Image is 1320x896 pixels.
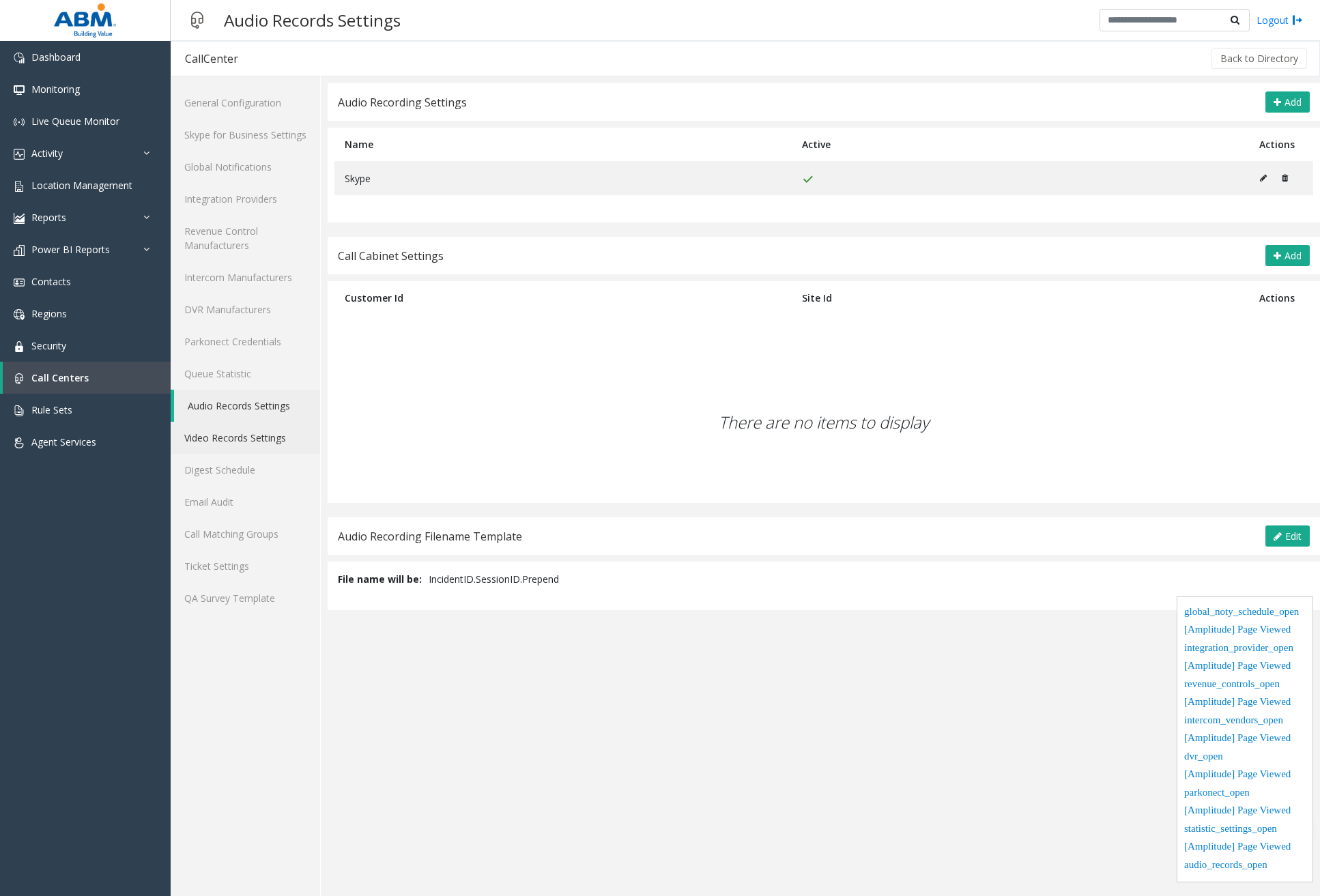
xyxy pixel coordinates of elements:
a: Email Audit [171,486,320,518]
span: Location Management [31,179,132,192]
a: Video Records Settings [171,422,320,454]
img: 'icon' [14,405,25,416]
span: Add [1285,96,1302,109]
div: audio_records_open [1184,857,1306,876]
span: Security [31,339,66,352]
img: 'icon' [14,85,25,96]
div: [Amplitude] Page Viewed [1184,839,1306,857]
a: DVR Manufacturers [171,293,320,326]
th: Site Id [792,281,1249,315]
th: Customer Id [334,281,792,315]
a: Ticket Settings [171,550,320,582]
img: logout [1292,13,1303,27]
div: [Amplitude] Page Viewed [1184,803,1306,821]
td: Skype [334,161,792,195]
div: [Amplitude] Page Viewed [1184,766,1306,785]
a: QA Survey Template [171,582,320,614]
div: CallCenter [185,50,238,68]
div: integration_provider_open [1184,640,1306,659]
div: [Amplitude] Page Viewed [1184,622,1306,640]
img: check_green.svg [802,174,814,185]
th: Actions [1249,281,1313,315]
span: Reports [31,211,66,224]
img: 'icon' [14,437,25,448]
img: 'icon' [14,181,25,192]
span: Regions [31,307,67,320]
a: Global Notifications [171,151,320,183]
div: There are no items to display [328,342,1320,503]
div: parkonect_open [1184,785,1306,803]
a: General Configuration [171,87,320,119]
span: Monitoring [31,83,80,96]
a: Audio Records Settings [174,390,320,422]
span: Agent Services [31,435,96,448]
div: intercom_vendors_open [1184,712,1306,731]
th: Name [334,128,792,161]
a: Integration Providers [171,183,320,215]
img: 'icon' [14,149,25,160]
button: Add [1265,91,1310,113]
a: Digest Schedule [171,454,320,486]
h3: Audio Records Settings [217,3,407,37]
span: Dashboard [31,50,81,63]
span: Add [1285,249,1302,262]
div: [Amplitude] Page Viewed [1184,658,1306,676]
span: Edit [1285,530,1302,543]
img: 'icon' [14,277,25,288]
div: statistic_settings_open [1184,821,1306,839]
div: Audio Recording Filename Template [338,528,522,545]
span: Call Centers [31,371,89,384]
img: 'icon' [14,117,25,128]
button: Edit [1265,525,1310,547]
th: Active [792,128,1249,161]
div: Audio Recording Settings [338,93,467,111]
img: 'icon' [14,213,25,224]
a: Call Centers [3,362,171,394]
a: Logout [1257,13,1303,27]
span: Live Queue Monitor [31,115,119,128]
img: pageIcon [184,3,210,37]
a: Queue Statistic [171,358,320,390]
a: Parkonect Credentials [171,326,320,358]
span: Rule Sets [31,403,72,416]
span: Power BI Reports [31,243,110,256]
div: global_noty_schedule_open [1184,604,1306,622]
a: Revenue Control Manufacturers [171,215,320,261]
strong: File name will be: [338,572,422,586]
th: Actions [1249,128,1313,161]
img: 'icon' [14,245,25,256]
span: Activity [31,147,63,160]
img: 'icon' [14,373,25,384]
a: Skype for Business Settings [171,119,320,151]
img: 'icon' [14,53,25,63]
div: Call Cabinet Settings [338,247,444,265]
button: Back to Directory [1211,48,1307,69]
img: 'icon' [14,309,25,320]
div: revenue_controls_open [1184,676,1306,695]
div: dvr_open [1184,749,1306,767]
span: Contacts [31,275,71,288]
div: [Amplitude] Page Viewed [1184,694,1306,712]
button: Add [1265,245,1310,267]
span: IncidentID.SessionID.Prepend [429,572,559,586]
a: Call Matching Groups [171,518,320,550]
a: Intercom Manufacturers [171,261,320,293]
img: 'icon' [14,341,25,352]
div: [Amplitude] Page Viewed [1184,730,1306,749]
